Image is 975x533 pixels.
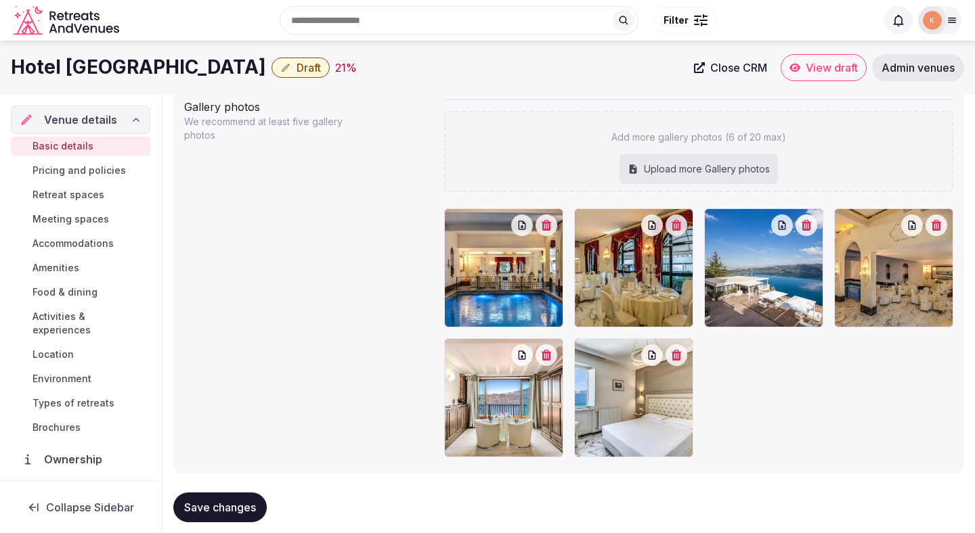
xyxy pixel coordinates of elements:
[11,394,150,413] a: Types of retreats
[11,54,266,80] h1: Hotel [GEOGRAPHIC_DATA]
[11,234,150,253] a: Accommodations
[32,310,145,337] span: Activities & experiences
[574,338,693,457] div: imgi_453_708100618.jpg
[11,369,150,388] a: Environment
[444,208,563,327] div: imgi_289_169311966.jpg
[11,418,150,437] a: Brochures
[574,208,693,327] div: imgi_290_169311923.jpg
[44,112,117,128] span: Venue details
[173,492,267,522] button: Save changes
[806,61,858,74] span: View draft
[882,61,955,74] span: Admin venues
[11,137,150,156] a: Basic details
[184,93,433,115] div: Gallery photos
[704,208,823,327] div: imgi_292_169311897.jpg
[32,139,93,153] span: Basic details
[11,307,150,340] a: Activities & experiences
[184,115,357,142] p: We recommend at least five gallery photos
[14,5,122,36] a: Visit the homepage
[297,61,321,74] span: Draft
[184,501,256,514] span: Save changes
[32,396,114,410] span: Types of retreats
[781,54,867,81] a: View draft
[272,57,330,78] button: Draft
[32,212,109,226] span: Meeting spaces
[32,237,114,250] span: Accommodations
[620,154,778,184] div: Upload more Gallery photos
[32,164,126,177] span: Pricing and policies
[611,131,786,144] p: Add more gallery photos (6 of 20 max)
[32,188,104,202] span: Retreat spaces
[32,372,91,386] span: Environment
[32,348,74,361] span: Location
[335,60,357,76] div: 21 %
[655,7,716,33] button: Filter
[11,345,150,364] a: Location
[11,283,150,302] a: Food & dining
[32,285,97,299] span: Food & dining
[32,421,81,434] span: Brochures
[14,5,122,36] svg: Retreats and Venues company logo
[11,492,150,522] button: Collapse Sidebar
[444,338,563,457] div: imgi_396_708108529.jpg
[834,208,953,327] div: imgi_293_169311931.jpg
[872,54,964,81] a: Admin venues
[710,61,767,74] span: Close CRM
[664,14,689,27] span: Filter
[46,501,134,514] span: Collapse Sidebar
[32,261,79,275] span: Amenities
[11,258,150,277] a: Amenities
[923,11,942,30] img: katsabado
[11,185,150,204] a: Retreat spaces
[11,445,150,473] a: Ownership
[11,479,150,507] a: Administration
[686,54,775,81] a: Close CRM
[11,210,150,229] a: Meeting spaces
[11,161,150,180] a: Pricing and policies
[335,60,357,76] button: 21%
[44,451,108,467] span: Ownership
